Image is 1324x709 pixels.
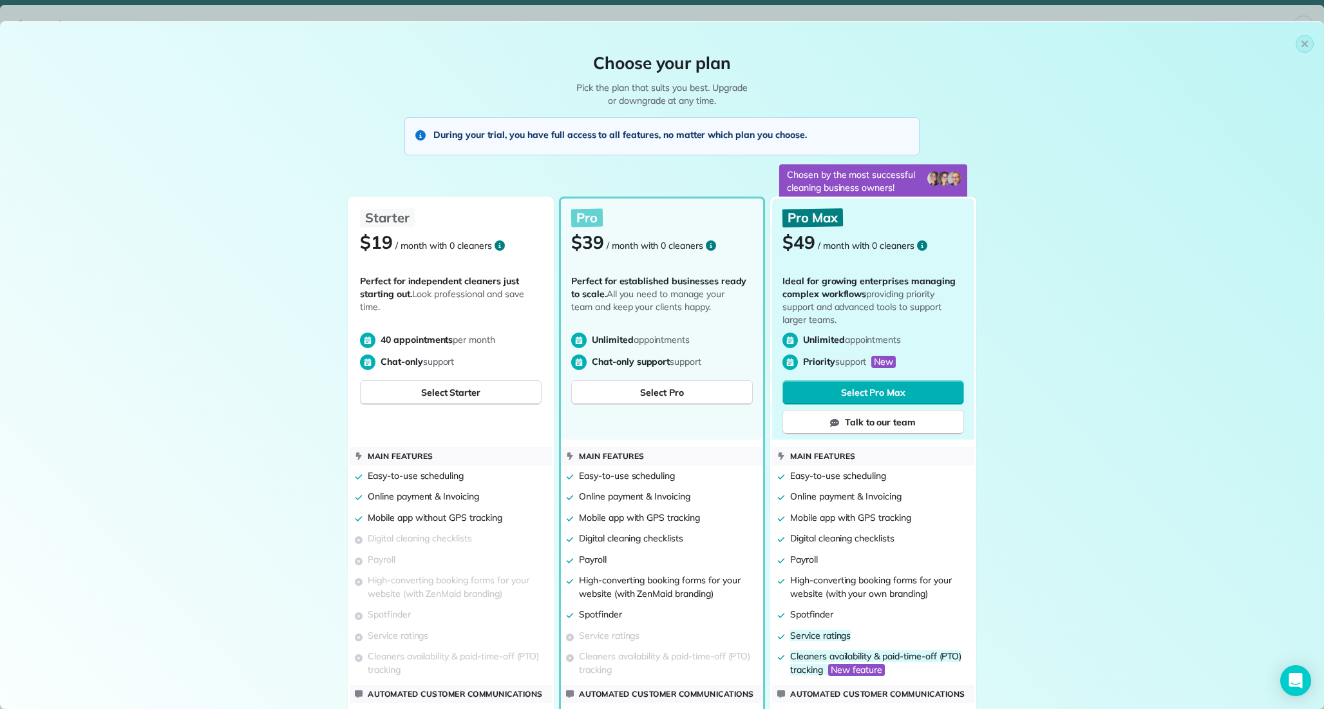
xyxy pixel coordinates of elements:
[790,650,961,675] span: Cleaners availability & paid-time-off (PTO) tracking
[360,231,393,253] span: $19
[395,240,492,251] span: / month with 0 cleaners
[381,334,453,345] span: 40 appointments
[421,386,480,399] span: Select Starter
[782,410,964,434] a: Talk to our team
[579,554,607,565] span: Payroll
[803,333,964,346] p: appointments
[706,240,716,251] svg: Open more information
[579,688,754,701] p: Automated customer communications
[779,166,927,197] p: Chosen by the most successful cleaning business owners!
[368,608,411,620] span: Spotfinder
[579,608,622,620] span: Spotfinder
[871,356,896,368] span: New
[571,380,753,405] button: Select Pro
[782,275,959,326] p: providing priority support and advanced tools to support larger teams.
[579,450,645,463] p: Main features
[579,630,639,641] span: Service ratings
[782,380,964,405] button: Select Pro Max
[571,275,748,326] p: All you need to manage your team and keep your clients happy.
[788,209,838,226] span: Pro Max
[917,240,927,251] svg: Open more information
[592,356,670,367] span: Chat-only support
[790,532,894,544] span: Digital cleaning checklists
[803,356,835,367] span: Priority
[790,470,886,481] span: Easy-to-use scheduling
[828,664,885,676] span: New feature
[368,490,479,502] span: Online payment & Invoicing
[579,470,675,481] span: Easy-to-use scheduling
[803,355,964,368] p: support
[368,554,395,565] span: Payroll
[782,231,815,253] span: $49
[495,240,505,251] svg: Open more information
[818,240,914,251] span: / month with 0 cleaners
[576,81,748,107] p: Pick the plan that suits you best. Upgrade or downgrade at any time.
[579,532,683,544] span: Digital cleaning checklists
[381,356,423,367] span: Chat-only
[593,52,731,73] span: Choose your plan
[381,355,542,368] p: support
[790,630,851,641] span: Service ratings
[360,380,542,405] button: Select Starter
[790,450,856,463] p: Main features
[381,333,542,346] p: per month
[841,386,905,399] span: Select Pro Max
[790,554,818,565] span: Payroll
[927,171,962,186] img: owner-avatars-BtWPanXn.png
[579,512,700,523] span: Mobile app with GPS tracking
[592,333,753,346] p: appointments
[368,630,428,641] span: Service ratings
[368,650,539,675] span: Cleaners availability & paid-time-off (PTO) tracking
[579,574,741,599] span: High-converting booking forms for your website (with ZenMaid branding)
[368,512,502,523] span: Mobile app without GPS tracking
[571,275,746,300] span: Perfect for established businesses ready to scale.
[571,231,604,253] span: $39
[782,275,956,300] span: Ideal for growing enterprises managing complex workflows
[433,128,807,141] span: During your trial, you have full access to all features, no matter which plan you choose.
[790,574,952,599] span: High-converting booking forms for your website (with your own branding)
[803,334,845,345] span: Unlimited
[790,608,833,620] span: Spotfinder
[368,574,529,599] span: High-converting booking forms for your website (with ZenMaid branding)
[640,386,684,399] span: Select Pro
[592,355,753,368] p: support
[360,275,519,300] span: Perfect for independent cleaners just starting out.
[790,688,965,701] p: Automated customer communications
[790,490,902,502] span: Online payment & Invoicing
[579,490,690,502] span: Online payment & Invoicing
[365,209,410,226] span: Starter
[360,275,536,326] p: Look professional and save time.
[845,416,916,429] span: Talk to our team
[576,209,598,226] span: Pro
[368,470,464,481] span: Easy-to-use scheduling
[368,450,433,463] p: Main features
[607,240,703,251] span: / month with 0 cleaners
[368,688,543,701] p: Automated customer communications
[790,512,911,523] span: Mobile app with GPS tracking
[592,334,634,345] span: Unlimited
[579,650,750,675] span: Cleaners availability & paid-time-off (PTO) tracking
[368,532,472,544] span: Digital cleaning checklists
